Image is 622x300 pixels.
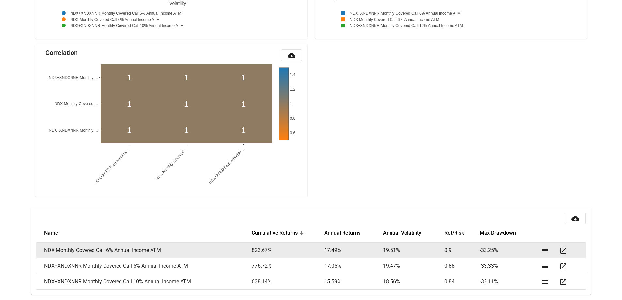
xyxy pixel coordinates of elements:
[36,258,252,274] td: NDX+XNDXNNR Monthly Covered Call 6% Annual Income ATM
[383,274,444,290] td: 18.56 %
[44,230,58,236] button: Change sorting for strategy_name
[288,52,295,59] mat-icon: cloud_download
[444,274,480,290] td: 0.84
[444,258,480,274] td: 0.88
[383,230,421,236] button: Change sorting for Annual_Volatility
[444,243,480,258] td: 0.9
[45,49,78,56] mat-card-title: Correlation
[383,258,444,274] td: 19.47 %
[252,230,298,236] button: Change sorting for Cum_Returns_Final
[252,258,324,274] td: 776.72 %
[383,243,444,258] td: 19.51 %
[480,258,538,274] td: -33.33 %
[541,278,549,286] mat-icon: list
[480,274,538,290] td: -32.11 %
[324,258,383,274] td: 17.05 %
[541,262,549,270] mat-icon: list
[559,278,567,286] mat-icon: open_in_new
[324,274,383,290] td: 15.59 %
[571,215,579,223] mat-icon: cloud_download
[252,243,324,258] td: 823.67 %
[324,230,360,236] button: Change sorting for Annual_Returns
[444,230,464,236] button: Change sorting for Efficient_Frontier
[541,247,549,255] mat-icon: list
[480,243,538,258] td: -33.25 %
[559,262,567,270] mat-icon: open_in_new
[252,274,324,290] td: 638.14 %
[36,243,252,258] td: NDX Monthly Covered Call 6% Annual Income ATM
[559,247,567,255] mat-icon: open_in_new
[324,243,383,258] td: 17.49 %
[480,230,516,236] button: Change sorting for Max_Drawdown
[36,274,252,290] td: NDX+XNDXNNR Monthly Covered Call 10% Annual Income ATM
